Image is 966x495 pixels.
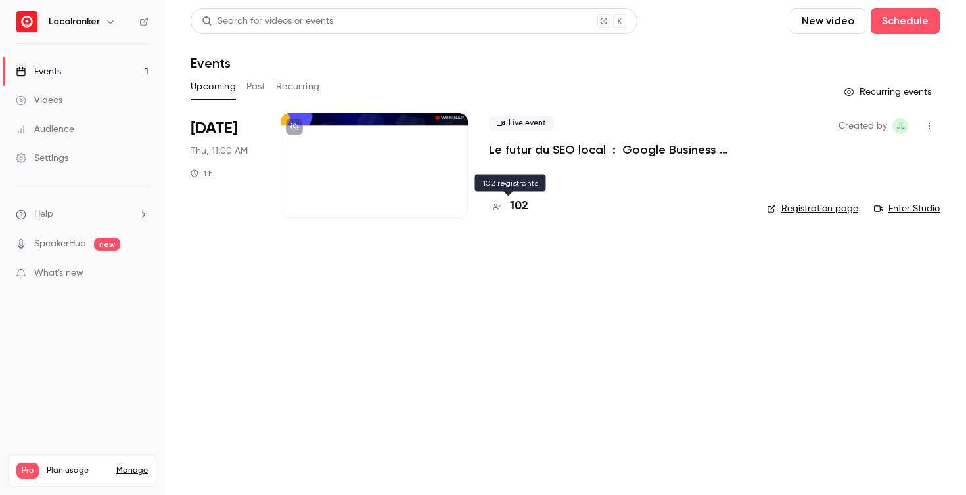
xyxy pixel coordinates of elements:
[871,8,940,34] button: Schedule
[34,207,53,221] span: Help
[191,76,236,97] button: Upcoming
[49,15,100,28] h6: Localranker
[246,76,265,97] button: Past
[489,116,554,131] span: Live event
[16,94,62,107] div: Videos
[896,118,905,134] span: JL
[16,463,39,479] span: Pro
[791,8,865,34] button: New video
[16,152,68,165] div: Settings
[16,123,74,136] div: Audience
[116,465,148,476] a: Manage
[839,118,887,134] span: Created by
[874,202,940,215] a: Enter Studio
[191,113,260,218] div: Sep 25 Thu, 11:00 AM (Europe/Paris)
[489,142,746,158] a: Le futur du SEO local : Google Business Profile, GEO & Social media
[191,168,213,179] div: 1 h
[892,118,908,134] span: Jamey Lee
[767,202,858,215] a: Registration page
[191,144,248,158] span: Thu, 11:00 AM
[16,65,61,78] div: Events
[16,11,37,32] img: Localranker
[202,14,333,28] div: Search for videos or events
[276,76,320,97] button: Recurring
[34,237,86,251] a: SpeakerHub
[133,268,149,280] iframe: Noticeable Trigger
[47,465,108,476] span: Plan usage
[94,238,120,251] span: new
[489,198,528,215] a: 102
[34,267,83,280] span: What's new
[838,81,940,102] button: Recurring events
[191,118,237,139] span: [DATE]
[16,207,149,221] li: help-dropdown-opener
[191,55,231,71] h1: Events
[510,198,528,215] h4: 102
